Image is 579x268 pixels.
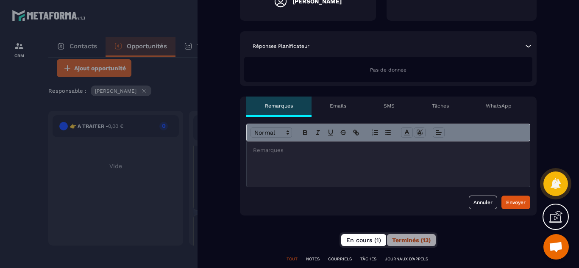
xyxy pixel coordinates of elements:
[387,234,436,246] button: Terminés (13)
[370,67,406,73] span: Pas de donnée
[501,196,530,209] button: Envoyer
[432,102,449,109] p: Tâches
[265,102,293,109] p: Remarques
[341,234,386,246] button: En cours (1)
[360,256,376,262] p: TÂCHES
[328,256,352,262] p: COURRIELS
[392,237,431,243] span: Terminés (13)
[543,234,569,260] div: Ouvrir le chat
[486,102,512,109] p: WhatsApp
[287,256,298,262] p: TOUT
[506,198,526,207] div: Envoyer
[469,196,497,209] button: Annuler
[385,256,428,262] p: JOURNAUX D'APPELS
[346,237,381,243] span: En cours (1)
[306,256,320,262] p: NOTES
[330,102,346,109] p: Emails
[384,102,395,109] p: SMS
